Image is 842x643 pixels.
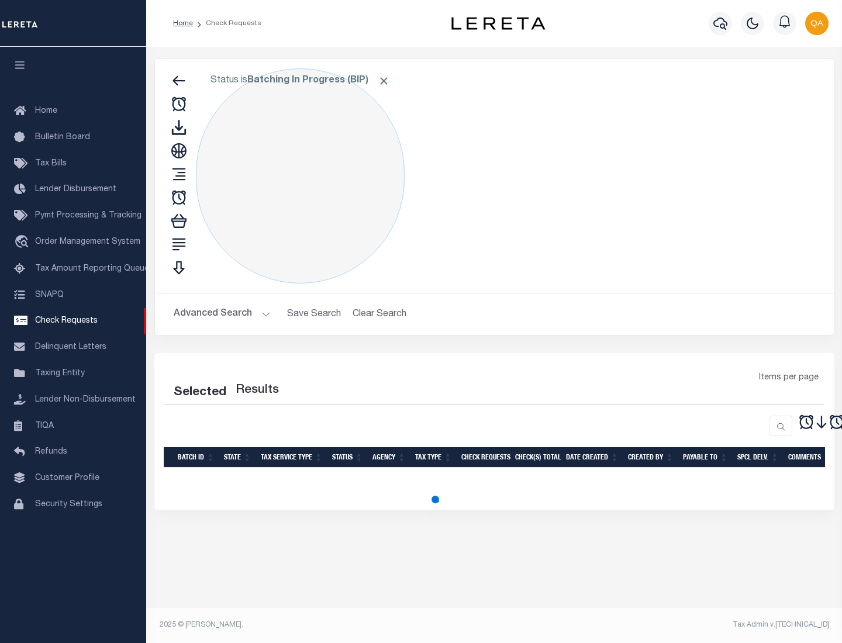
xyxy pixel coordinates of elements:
[561,447,623,468] th: Date Created
[35,238,140,246] span: Order Management System
[35,160,67,168] span: Tax Bills
[457,447,510,468] th: Check Requests
[451,17,545,30] img: logo-dark.svg
[35,474,99,482] span: Customer Profile
[35,396,136,404] span: Lender Non-Disbursement
[196,68,405,284] div: Click to Edit
[759,372,819,385] span: Items per page
[35,107,57,115] span: Home
[247,76,390,85] b: Batching In Progress (BIP)
[623,447,678,468] th: Created By
[35,500,102,509] span: Security Settings
[35,421,54,430] span: TIQA
[173,20,193,27] a: Home
[35,317,98,325] span: Check Requests
[410,447,457,468] th: Tax Type
[35,265,149,273] span: Tax Amount Reporting Queue
[151,620,495,630] div: 2025 © [PERSON_NAME].
[35,133,90,141] span: Bulletin Board
[174,303,271,326] button: Advanced Search
[280,303,348,326] button: Save Search
[193,18,261,29] li: Check Requests
[784,447,836,468] th: Comments
[35,212,142,220] span: Pymt Processing & Tracking
[236,381,279,400] label: Results
[35,185,116,193] span: Lender Disbursement
[378,75,390,87] span: Click to Remove
[327,447,368,468] th: Status
[733,447,784,468] th: Spcl Delv.
[805,12,829,35] img: svg+xml;base64,PHN2ZyB4bWxucz0iaHR0cDovL3d3dy53My5vcmcvMjAwMC9zdmciIHBvaW50ZXItZXZlbnRzPSJub25lIi...
[368,447,410,468] th: Agency
[35,448,67,456] span: Refunds
[503,620,829,630] div: Tax Admin v.[TECHNICAL_ID]
[173,447,219,468] th: Batch Id
[174,383,226,402] div: Selected
[219,447,256,468] th: State
[510,447,561,468] th: Check(s) Total
[348,303,412,326] button: Clear Search
[35,291,64,299] span: SNAPQ
[256,447,327,468] th: Tax Service Type
[35,343,106,351] span: Delinquent Letters
[678,447,733,468] th: Payable To
[35,369,85,378] span: Taxing Entity
[14,235,33,250] i: travel_explore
